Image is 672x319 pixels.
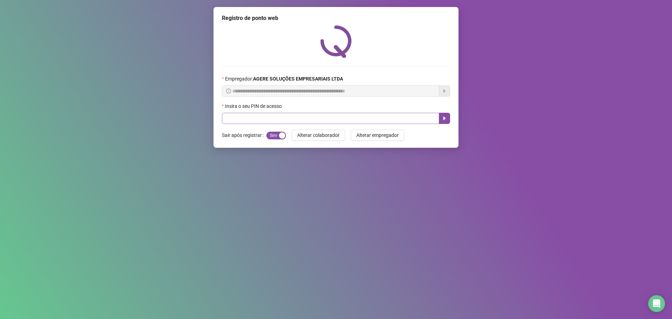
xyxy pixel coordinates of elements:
span: Alterar empregador [356,131,399,139]
span: caret-right [442,116,447,121]
div: Registro de ponto web [222,14,450,22]
button: Alterar empregador [351,130,404,141]
span: info-circle [226,89,231,93]
strong: AGERE SOLUÇÕES EMPRESARIAIS LTDA [253,76,343,82]
span: Empregador : [225,75,343,83]
button: Alterar colaborador [292,130,345,141]
img: QRPoint [320,25,352,58]
span: Alterar colaborador [297,131,339,139]
label: Insira o seu PIN de acesso [222,102,286,110]
div: Open Intercom Messenger [648,295,665,312]
label: Sair após registrar [222,130,266,141]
